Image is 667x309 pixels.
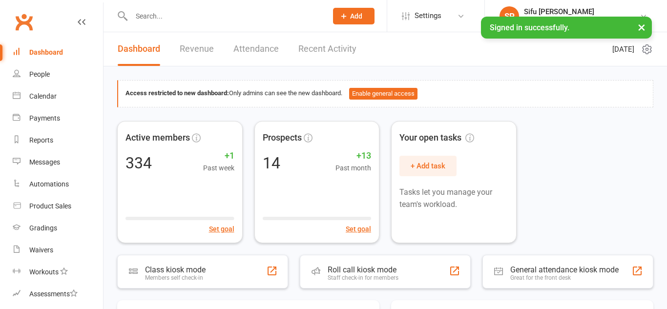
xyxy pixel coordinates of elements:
div: Members self check-in [145,274,206,281]
a: Gradings [13,217,103,239]
a: Waivers [13,239,103,261]
button: × [633,17,650,38]
div: Great for the front desk [510,274,619,281]
a: Automations [13,173,103,195]
div: Calendar [29,92,57,100]
a: Revenue [180,32,214,66]
div: Only admins can see the new dashboard. [125,88,646,100]
div: General attendance kiosk mode [510,265,619,274]
span: +13 [335,149,371,163]
div: Gradings [29,224,57,232]
button: Enable general access [349,88,417,100]
div: Dashboard [29,48,63,56]
div: Payments [29,114,60,122]
a: Dashboard [118,32,160,66]
div: Assessments [29,290,78,298]
span: Past week [203,163,234,173]
button: + Add task [399,156,457,176]
div: People [29,70,50,78]
span: +1 [203,149,234,163]
span: Your open tasks [399,131,474,145]
span: [DATE] [612,43,634,55]
input: Search... [128,9,320,23]
div: SP [500,6,519,26]
a: Assessments [13,283,103,305]
a: People [13,63,103,85]
span: Add [350,12,362,20]
a: Product Sales [13,195,103,217]
div: Messages [29,158,60,166]
div: 334 [125,155,152,171]
button: Set goal [346,224,371,234]
a: Recent Activity [298,32,356,66]
a: Reports [13,129,103,151]
div: 14 [263,155,280,171]
a: Dashboard [13,41,103,63]
div: Staff check-in for members [328,274,398,281]
p: Tasks let you manage your team's workload. [399,186,508,211]
div: Class kiosk mode [145,265,206,274]
button: Add [333,8,375,24]
a: Workouts [13,261,103,283]
span: Signed in successfully. [490,23,569,32]
div: Waivers [29,246,53,254]
strong: Access restricted to new dashboard: [125,89,229,97]
div: Reports [29,136,53,144]
div: Roll call kiosk mode [328,265,398,274]
div: Head Academy Kung Fu South Pty Ltd [524,16,640,25]
a: Calendar [13,85,103,107]
a: Payments [13,107,103,129]
span: Past month [335,163,371,173]
span: Settings [415,5,441,27]
span: Prospects [263,131,302,145]
a: Attendance [233,32,279,66]
span: Active members [125,131,190,145]
button: Set goal [209,224,234,234]
div: Sifu [PERSON_NAME] [524,7,640,16]
div: Automations [29,180,69,188]
a: Messages [13,151,103,173]
a: Clubworx [12,10,36,34]
div: Product Sales [29,202,71,210]
div: Workouts [29,268,59,276]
